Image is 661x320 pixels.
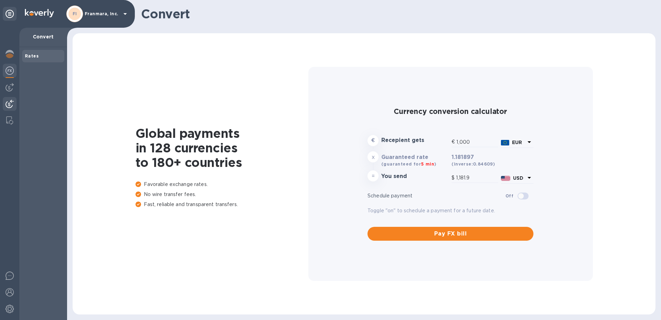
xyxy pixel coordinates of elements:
input: Amount [456,137,498,147]
h1: Convert [141,7,650,21]
p: Schedule payment [367,192,505,199]
button: Pay FX bill [367,227,533,241]
img: Logo [25,9,54,17]
b: (guaranteed for ) [381,161,436,167]
p: Favorable exchange rates. [136,181,308,188]
b: (inverse: 0.84609 ) [451,161,495,167]
div: $ [451,173,456,183]
div: € [451,137,456,147]
div: x [367,151,379,162]
p: Franmara, Inc. [85,11,119,16]
span: Pay FX bill [373,230,528,238]
img: USD [501,176,510,181]
b: USD [513,175,523,181]
p: Convert [25,33,62,40]
b: EUR [512,140,522,145]
b: FI [73,11,77,16]
div: = [367,170,379,181]
h3: Recepient gets [381,137,449,144]
b: Rates [25,53,39,59]
strong: € [371,137,375,143]
h2: Currency conversion calculator [367,107,533,116]
img: Foreign exchange [6,66,14,75]
b: Off [505,193,513,198]
span: 5 min [421,161,434,167]
h3: Guaranteed rate [381,154,449,161]
input: Amount [456,173,498,183]
div: Unpin categories [3,7,17,21]
h1: Global payments in 128 currencies to 180+ countries [136,126,308,170]
p: Toggle "on" to schedule a payment for a future date. [367,207,533,214]
h3: 1.181897 [451,154,533,161]
p: No wire transfer fees. [136,191,308,198]
h3: You send [381,173,449,180]
p: Fast, reliable and transparent transfers. [136,201,308,208]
